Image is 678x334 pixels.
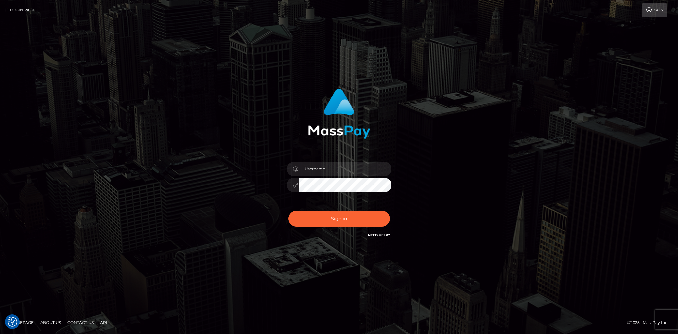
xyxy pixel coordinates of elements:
[7,317,36,327] a: Homepage
[299,162,391,176] input: Username...
[288,211,390,227] button: Sign in
[8,317,17,327] img: Revisit consent button
[97,317,110,327] a: API
[642,3,667,17] a: Login
[368,233,390,237] a: Need Help?
[38,317,63,327] a: About Us
[8,317,17,327] button: Consent Preferences
[627,319,673,326] div: © 2025 , MassPay Inc.
[308,89,370,139] img: MassPay Login
[10,3,35,17] a: Login Page
[65,317,96,327] a: Contact Us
